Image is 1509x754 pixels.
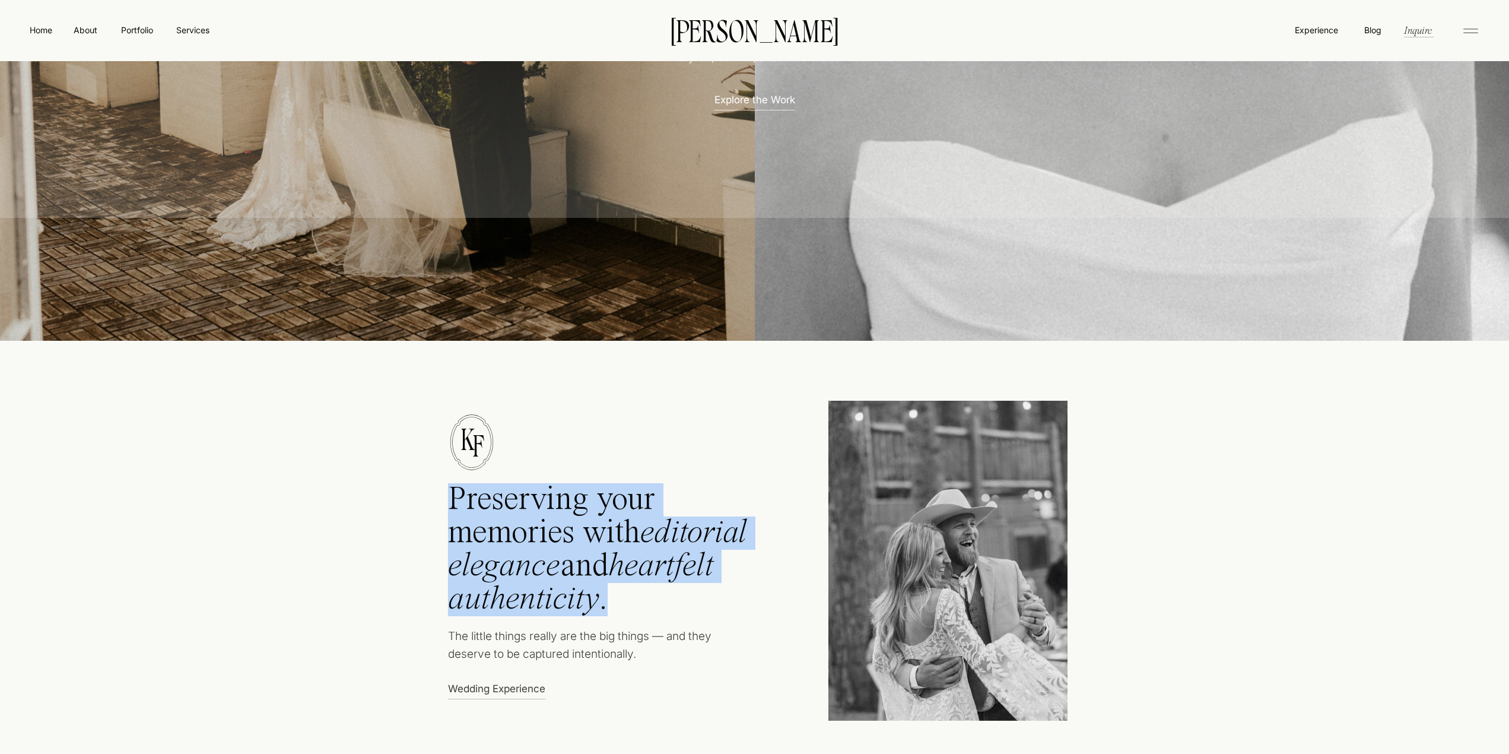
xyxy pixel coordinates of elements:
[27,24,55,36] a: Home
[462,431,495,461] a: F
[653,17,857,42] a: [PERSON_NAME]
[448,628,733,670] p: The little things really are the big things — and they deserve to be captured intentionally.
[607,32,903,67] p: Luxury International wedding photographer for the stylish, soulful, and romantic.
[448,550,713,616] i: heartfelt authenticity
[452,424,484,455] a: K
[1403,23,1433,37] a: Inquire
[448,682,552,694] a: Wedding Experience
[72,24,99,36] a: About
[1294,24,1339,36] a: Experience
[703,93,807,105] a: Explore the Work
[448,517,747,583] i: editorial elegance
[175,24,210,36] a: Services
[448,483,780,625] h2: Preserving your memories with and .
[1361,24,1384,36] a: Blog
[116,24,158,36] a: Portfolio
